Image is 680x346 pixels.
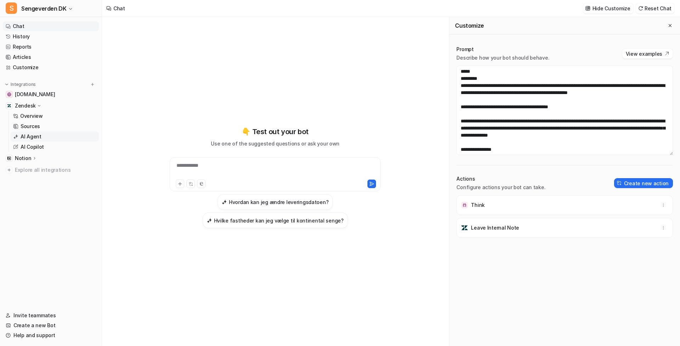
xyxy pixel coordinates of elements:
[3,165,99,175] a: Explore all integrations
[461,224,468,231] img: Leave Internal Note icon
[229,198,328,206] h3: Hvordan kan jeg ændre leveringsdatoen?
[242,126,308,137] p: 👇 Test out your bot
[3,32,99,42] a: History
[3,311,99,320] a: Invite teammates
[7,104,11,108] img: Zendesk
[10,121,99,131] a: Sources
[455,22,484,29] h2: Customize
[638,6,643,11] img: reset
[614,178,673,188] button: Create new action
[471,224,519,231] p: Leave Internal Note
[10,142,99,152] a: AI Copilot
[617,181,622,186] img: create-action-icon.svg
[7,92,11,97] img: sengeverden.dk
[3,21,99,31] a: Chat
[3,62,99,72] a: Customize
[211,140,339,147] p: Use one of the suggested questions or ask your own
[21,123,40,130] p: Sources
[20,112,43,120] p: Overview
[461,202,468,209] img: Think icon
[3,89,99,99] a: sengeverden.dk[DOMAIN_NAME]
[207,218,212,223] img: Hvilke fastheder kan jeg vælge til kontinental senge?
[3,320,99,330] a: Create a new Bot
[7,156,11,160] img: Notion
[214,217,344,224] h3: Hvilke fastheder kan jeg vælge til kontinental senge?
[21,4,66,13] span: Sengeverden DK
[3,42,99,52] a: Reports
[6,2,17,14] span: S
[15,102,36,109] p: Zendesk
[113,5,125,12] div: Chat
[218,194,333,210] button: Hvordan kan jeg ændre leveringsdatoen?Hvordan kan jeg ændre leveringsdatoen?
[10,132,99,142] a: AI Agent
[15,164,96,176] span: Explore all integrations
[471,202,485,209] p: Think
[585,6,590,11] img: customize
[583,3,633,13] button: Hide Customize
[11,82,36,87] p: Integrations
[21,133,41,140] p: AI Agent
[3,52,99,62] a: Articles
[203,213,348,228] button: Hvilke fastheder kan jeg vælge til kontinental senge?Hvilke fastheder kan jeg vælge til kontinent...
[456,54,549,61] p: Describe how your bot should behave.
[10,111,99,121] a: Overview
[592,5,630,12] p: Hide Customize
[6,166,13,174] img: explore all integrations
[15,155,31,162] p: Notion
[90,82,95,87] img: menu_add.svg
[456,46,549,53] p: Prompt
[15,91,55,98] span: [DOMAIN_NAME]
[636,3,674,13] button: Reset Chat
[222,199,227,205] img: Hvordan kan jeg ændre leveringsdatoen?
[3,330,99,340] a: Help and support
[3,81,38,88] button: Integrations
[666,21,674,30] button: Close flyout
[456,184,545,191] p: Configure actions your bot can take.
[4,82,9,87] img: expand menu
[622,49,673,59] button: View examples
[21,143,44,150] p: AI Copilot
[456,175,545,182] p: Actions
